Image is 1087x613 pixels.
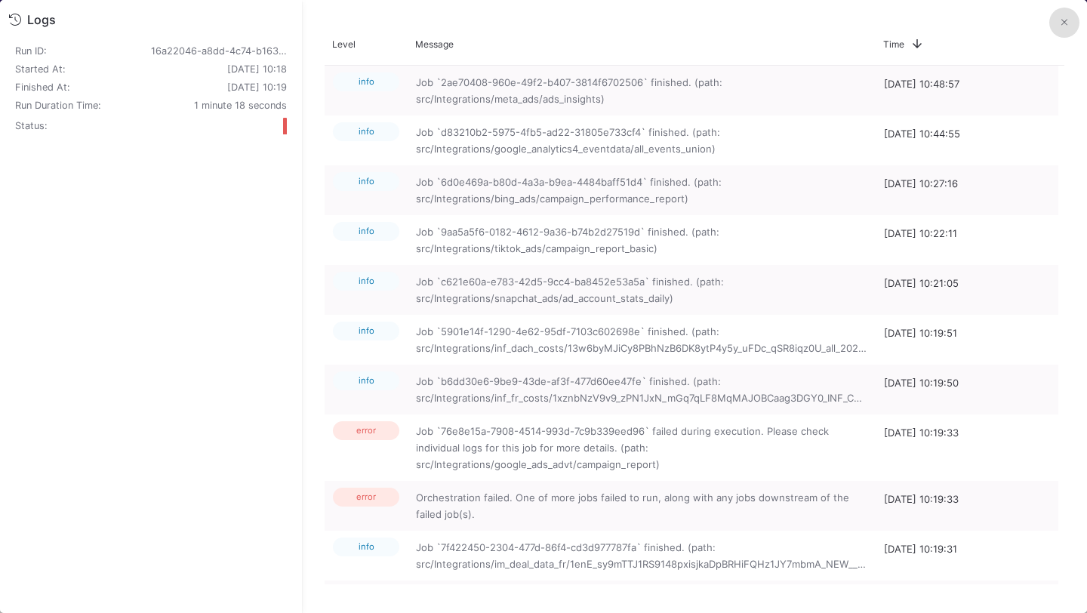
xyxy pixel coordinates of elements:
div: [DATE] 10:21:05 [876,265,1064,315]
span: info [333,272,399,291]
div: [DATE] 10:19:33 [876,481,1064,531]
span: Job `7f422450-2304-477d-86f4-cd3d977787fa` finished. (path: src/Integrations/im_deal_data_fr/1enE... [416,539,867,572]
span: Message [415,39,454,50]
span: error [333,421,399,440]
span: Time [883,39,904,50]
div: Started At: [15,63,151,75]
div: Finished At: [15,82,151,94]
span: Job `76e8e15a-7908-4514-993d-7c9b339eed96` failed during execution. Please check individual logs ... [416,423,867,473]
span: 1 minute 18 seconds [194,100,287,111]
span: info [333,122,399,141]
span: info [333,371,399,390]
div: [DATE] 10:19:51 [876,315,1064,365]
div: Status: [15,120,151,132]
div: Run Duration Time: [15,100,151,112]
span: Job `d83210b2-5975-4fb5-ad22-31805e733cf4` finished. (path: src/Integrations/google_analytics4_ev... [416,124,867,157]
span: Job `c621e60a-e783-42d5-9cc4-ba8452e53a5a` finished. (path: src/Integrations/snapchat_ads/ad_acco... [416,273,867,306]
span: error [333,488,399,507]
div: [DATE] 10:44:55 [876,116,1064,165]
div: [DATE] 10:22:11 [876,215,1064,265]
div: 16a22046-a8dd-4c74-b163-0edf4fb80e6d [151,45,287,57]
div: [DATE] 10:19:33 [876,414,1064,481]
div: Run ID: [15,47,151,56]
span: Job `2ae70408-960e-49f2-b407-3814f6702506` finished. (path: src/Integrations/meta_ads/ads_insights) [416,74,867,107]
span: Job `5901e14f-1290-4e62-95df-7103c602698e` finished. (path: src/Integrations/inf_dach_costs/13w6b... [416,323,867,356]
span: Job `b6dd30e6-9be9-43de-af3f-477d60ee47fe` finished. (path: src/Integrations/inf_fr_costs/1xznbNz... [416,373,867,406]
span: Job `6d0e469a-b80d-4a3a-b9ea-4484baff51d4` finished. (path: src/Integrations/bing_ads/campaign_pe... [416,174,867,207]
span: [DATE] 10:18 [227,63,287,75]
span: info [333,172,399,191]
div: [DATE] 10:19:50 [876,365,1064,414]
span: info [333,322,399,340]
span: info [333,222,399,241]
div: Logs [27,12,56,27]
span: Job `9aa5a5f6-0182-4612-9a36-b74b2d27519d` finished. (path: src/Integrations/tiktok_ads/campaign_... [416,223,867,257]
div: [DATE] 10:19:31 [876,531,1064,581]
span: Orchestration failed. One of more jobs failed to run, along with any jobs downstream of the faile... [416,489,867,522]
div: [DATE] 10:27:16 [876,165,1064,215]
span: info [333,72,399,91]
span: [DATE] 10:19 [227,82,287,93]
span: info [333,538,399,556]
div: [DATE] 10:48:57 [876,66,1064,116]
span: Level [332,39,356,50]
